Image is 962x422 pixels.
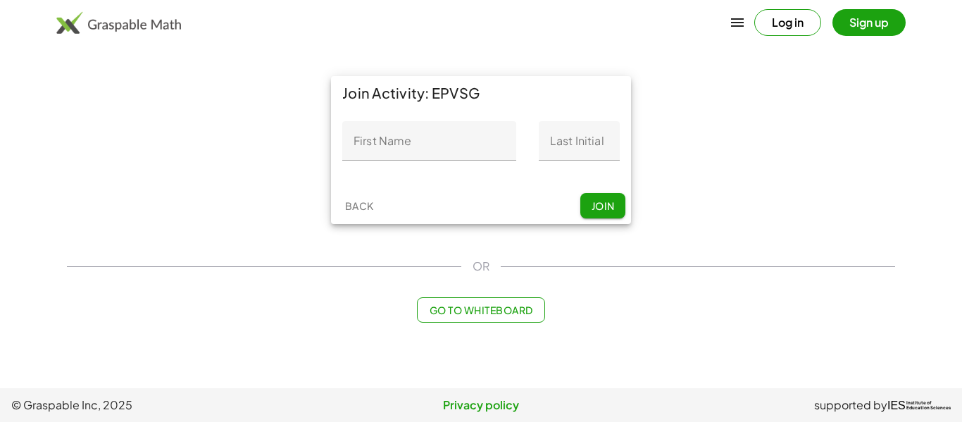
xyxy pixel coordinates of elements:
span: IES [887,399,906,412]
a: Privacy policy [325,397,638,414]
span: Join [591,199,614,212]
button: Back [337,193,382,218]
span: Back [344,199,373,212]
span: OR [473,258,489,275]
span: © Graspable Inc, 2025 [11,397,325,414]
div: Join Activity: EPVSG [331,76,631,110]
a: IESInstitute ofEducation Sciences [887,397,951,414]
button: Go to Whiteboard [417,297,544,323]
button: Log in [754,9,821,36]
button: Sign up [832,9,906,36]
button: Join [580,193,625,218]
span: supported by [814,397,887,414]
span: Institute of Education Sciences [906,401,951,411]
span: Go to Whiteboard [429,304,532,316]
